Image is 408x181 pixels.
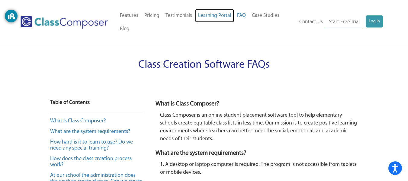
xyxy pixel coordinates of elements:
[50,100,90,105] strong: Table of Contents
[5,10,18,22] button: GoGuardian Privacy Information
[296,15,326,29] a: Contact Us
[50,140,133,151] a: How hard is it to learn to use? Do we need any special training?
[195,9,234,22] a: Learning Portal
[117,22,133,36] a: Blog
[326,15,363,29] a: Start Free Trial
[162,9,195,22] a: Testimonials
[21,16,108,29] img: Class Composer
[141,9,162,22] a: Pricing
[50,129,130,134] a: What are the system requirements?
[138,60,270,70] span: Class Creation Software FAQs
[117,9,296,36] nav: Header Menu
[160,161,358,176] p: 1. A desktop or laptop computer is required. The program is not accessible from tablets or mobile...
[296,15,383,29] nav: Header Menu
[117,9,141,22] a: Features
[366,15,383,27] a: Log In
[156,150,246,156] strong: What are the system requirements?
[50,118,106,124] a: What is Class Composer?
[50,156,132,168] a: How does the class creation process work?
[249,9,282,22] a: Case Studies
[160,112,358,143] p: Class Composer is an online student placement software tool to help elementary schools create equ...
[156,101,219,107] strong: What is Class Composer?
[234,9,249,22] a: FAQ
